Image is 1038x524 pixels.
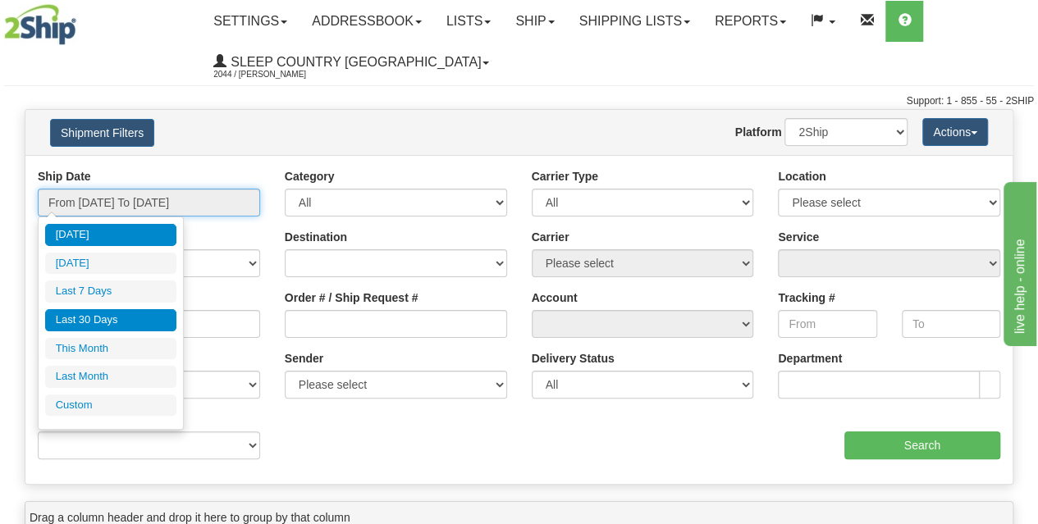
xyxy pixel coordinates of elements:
li: [DATE] [45,224,176,246]
label: Department [778,350,842,367]
label: Destination [285,229,347,245]
li: Custom [45,394,176,417]
input: To [902,310,1000,338]
li: This Month [45,338,176,360]
span: 2044 / [PERSON_NAME] [213,66,336,83]
a: Reports [702,1,798,42]
label: Ship Date [38,168,91,185]
label: Carrier [532,229,569,245]
li: Last 7 Days [45,280,176,303]
button: Shipment Filters [50,119,154,147]
a: Settings [201,1,300,42]
a: Ship [503,1,566,42]
label: Carrier Type [532,168,598,185]
iframe: chat widget [1000,178,1036,345]
a: Shipping lists [567,1,702,42]
label: Category [285,168,335,185]
li: Last 30 Days [45,309,176,331]
label: Sender [285,350,323,367]
li: [DATE] [45,253,176,275]
a: Lists [434,1,503,42]
label: Order # / Ship Request # [285,289,418,306]
li: Last Month [45,366,176,388]
button: Actions [922,118,988,146]
label: Tracking # [778,289,835,306]
label: Delivery Status [532,350,615,367]
label: Account [532,289,578,306]
label: Location [778,168,825,185]
label: Service [778,229,819,245]
label: Platform [735,124,782,140]
span: Sleep Country [GEOGRAPHIC_DATA] [226,55,481,69]
input: From [778,310,876,338]
img: logo2044.jpg [4,4,76,45]
a: Addressbook [300,1,434,42]
div: Support: 1 - 855 - 55 - 2SHIP [4,94,1034,108]
input: Search [844,431,1001,459]
div: live help - online [12,10,152,30]
a: Sleep Country [GEOGRAPHIC_DATA] 2044 / [PERSON_NAME] [201,42,501,83]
